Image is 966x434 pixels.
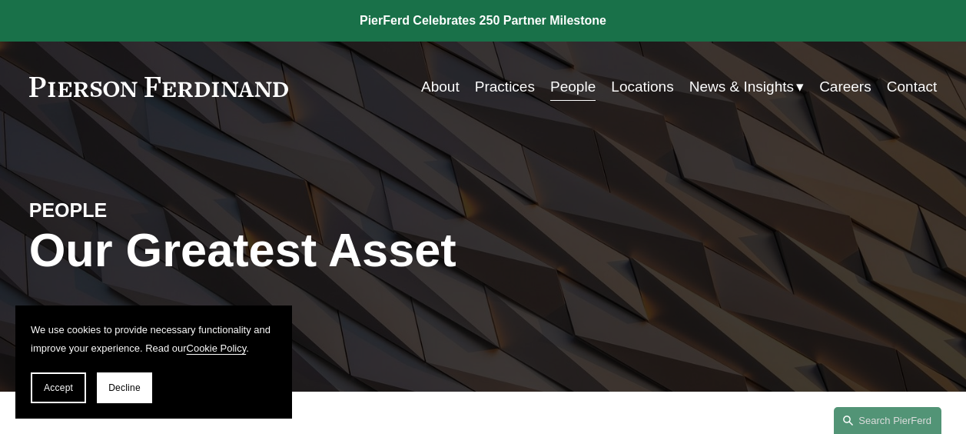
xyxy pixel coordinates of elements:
span: News & Insights [689,74,794,100]
span: Decline [108,382,141,393]
a: Search this site [834,407,941,434]
a: Practices [475,72,535,102]
a: About [421,72,460,102]
button: Decline [97,372,152,403]
a: Contact [887,72,937,102]
h4: PEOPLE [29,199,256,223]
button: Accept [31,372,86,403]
a: Cookie Policy [187,342,247,354]
a: Locations [611,72,673,102]
span: Accept [44,382,73,393]
a: People [550,72,596,102]
a: Careers [819,72,871,102]
h1: Our Greatest Asset [29,223,635,277]
section: Cookie banner [15,305,292,419]
p: We use cookies to provide necessary functionality and improve your experience. Read our . [31,321,277,357]
a: folder dropdown [689,72,804,102]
